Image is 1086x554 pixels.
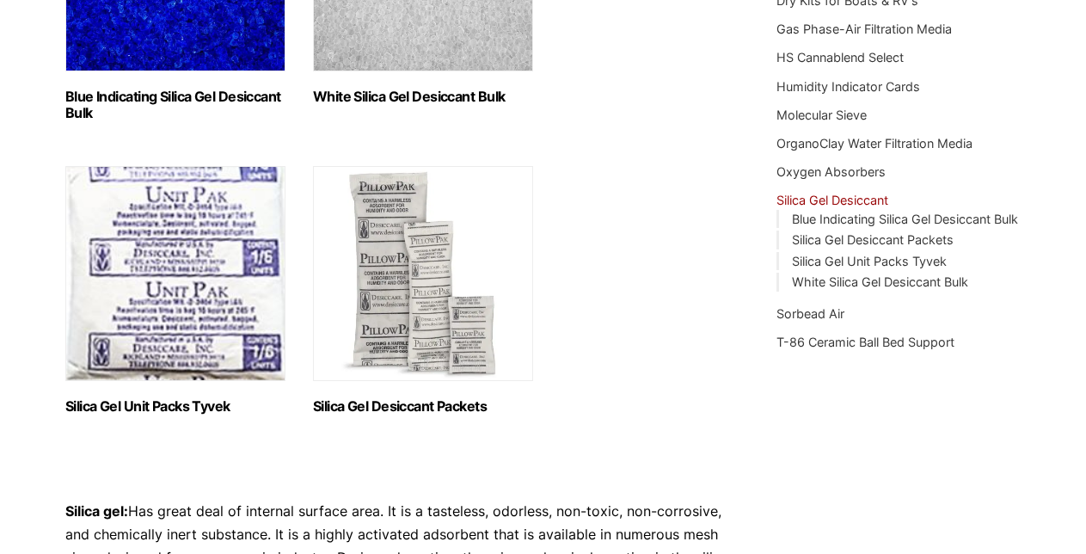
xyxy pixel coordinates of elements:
[313,89,533,105] h2: White Silica Gel Desiccant Bulk
[65,166,285,415] a: Visit product category Silica Gel Unit Packs Tyvek
[313,166,533,381] img: Silica Gel Desiccant Packets
[776,193,888,207] a: Silica Gel Desiccant
[776,50,904,65] a: HS Cannablend Select
[776,136,972,151] a: OrganoClay Water Filtration Media
[776,335,954,349] a: T-86 Ceramic Ball Bed Support
[65,166,285,381] img: Silica Gel Unit Packs Tyvek
[776,79,920,94] a: Humidity Indicator Cards
[792,274,968,289] a: White Silica Gel Desiccant Bulk
[776,306,844,321] a: Sorbead Air
[792,212,1018,226] a: Blue Indicating Silica Gel Desiccant Bulk
[65,89,285,121] h2: Blue Indicating Silica Gel Desiccant Bulk
[776,22,952,36] a: Gas Phase-Air Filtration Media
[776,108,867,122] a: Molecular Sieve
[792,232,954,247] a: Silica Gel Desiccant Packets
[65,398,285,415] h2: Silica Gel Unit Packs Tyvek
[65,502,128,520] strong: Silica gel:
[313,398,533,415] h2: Silica Gel Desiccant Packets
[792,254,947,268] a: Silica Gel Unit Packs Tyvek
[776,164,886,179] a: Oxygen Absorbers
[313,166,533,415] a: Visit product category Silica Gel Desiccant Packets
